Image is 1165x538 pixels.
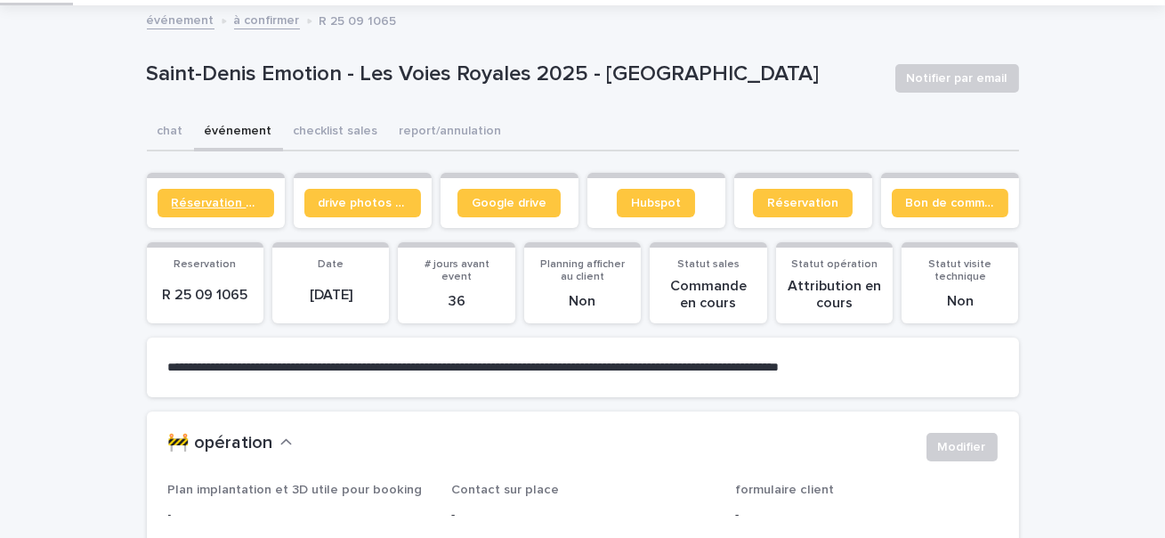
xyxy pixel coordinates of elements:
p: Saint-Denis Emotion - Les Voies Royales 2025 - [GEOGRAPHIC_DATA] [147,61,881,87]
a: Réservation [753,189,853,217]
span: Modifier [938,438,986,456]
a: à confirmer [234,9,300,29]
p: Non [912,293,1007,310]
span: Réservation client [172,197,260,209]
span: formulaire client [735,484,834,496]
p: [DATE] [283,287,378,304]
span: Date [318,259,344,270]
span: Statut opération [791,259,878,270]
span: Reservation [174,259,236,270]
p: R 25 09 1065 [320,10,397,29]
p: - [735,506,998,525]
button: Modifier [926,433,998,461]
a: événement [147,9,214,29]
button: chat [147,114,194,151]
span: # jours avant event [425,259,489,282]
button: 🚧 opération [168,433,293,454]
button: Notifier par email [895,64,1019,93]
p: Commande en cours [660,278,756,312]
p: Non [535,293,630,310]
a: Réservation client [158,189,274,217]
a: Hubspot [617,189,695,217]
p: R 25 09 1065 [158,287,253,304]
span: Statut sales [677,259,740,270]
button: événement [194,114,283,151]
span: Notifier par email [907,69,1007,87]
p: - [168,506,431,525]
span: Google drive [472,197,546,209]
p: - [451,506,714,525]
span: Bon de commande [906,197,994,209]
a: Google drive [457,189,561,217]
span: Statut visite technique [928,259,991,282]
p: 36 [409,293,504,310]
span: Planning afficher au client [540,259,625,282]
button: report/annulation [389,114,513,151]
a: Bon de commande [892,189,1008,217]
p: Attribution en cours [787,278,882,312]
span: Hubspot [631,197,681,209]
span: Contact sur place [451,484,559,496]
button: checklist sales [283,114,389,151]
span: Plan implantation et 3D utile pour booking [168,484,423,496]
span: Réservation [767,197,838,209]
span: drive photos coordinateur [319,197,407,209]
a: drive photos coordinateur [304,189,421,217]
h2: 🚧 opération [168,433,273,454]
